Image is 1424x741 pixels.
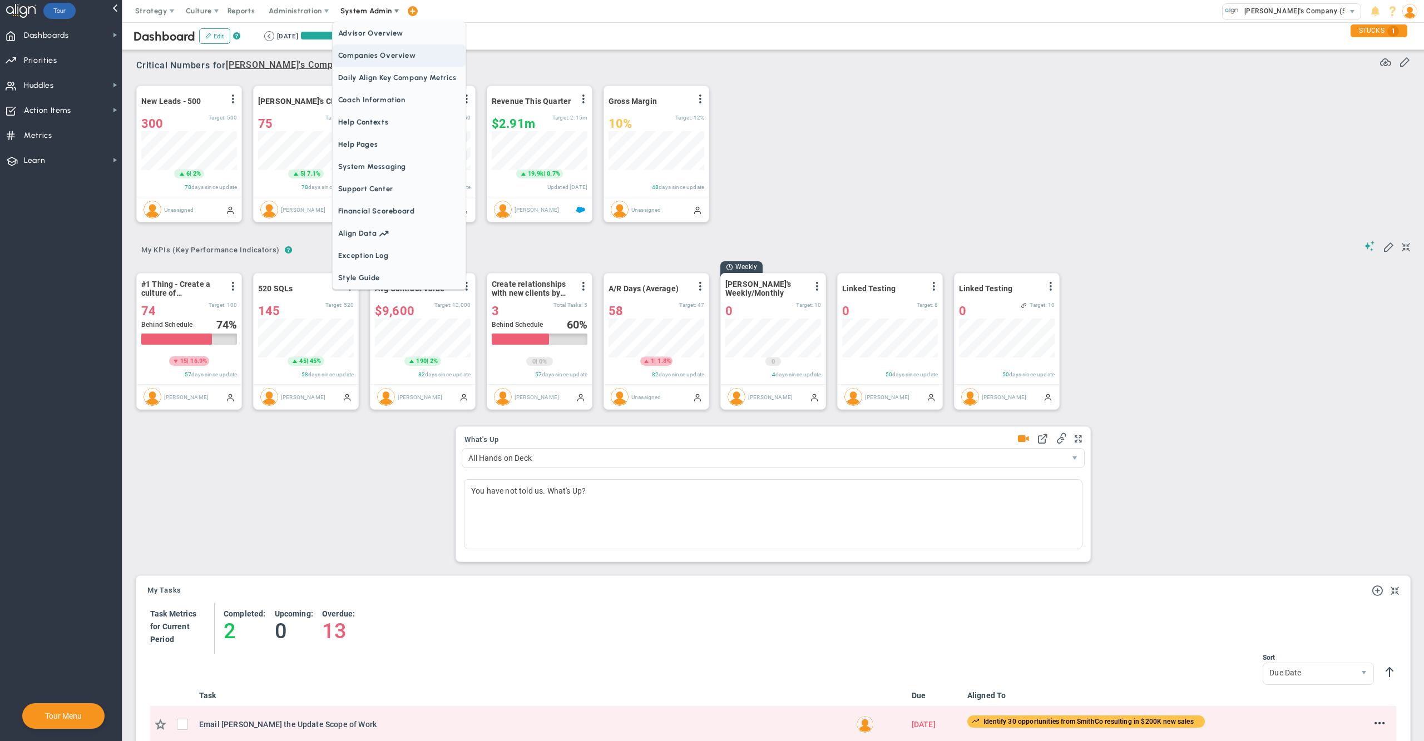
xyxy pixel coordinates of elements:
[190,170,191,177] span: |
[190,357,207,365] span: 16.9%
[1225,4,1239,18] img: 33318.Company.photo
[934,302,938,308] span: 8
[187,357,189,365] span: |
[150,622,190,631] span: for Current
[133,29,195,44] span: Dashboard
[567,319,588,331] div: %
[959,304,966,318] span: 0
[1030,302,1046,308] span: Target:
[1263,663,1354,682] span: Due Date
[698,302,704,308] span: 47
[209,302,225,308] span: Target:
[333,156,466,178] span: System Messaging
[515,394,559,400] span: [PERSON_NAME]
[141,97,201,106] span: New Leads - 500
[547,184,587,190] span: Updated [DATE]
[147,586,181,595] a: My Tasks
[1263,654,1374,662] div: Sort
[659,371,704,377] span: days since update
[775,371,821,377] span: days since update
[494,388,512,406] img: James Miller
[224,609,266,619] h4: Completed:
[535,371,542,377] span: 57
[1383,241,1394,252] span: Edit My KPIs
[927,392,936,401] span: Manually Updated
[657,357,671,365] span: 1.8%
[434,302,451,308] span: Target:
[1065,449,1084,468] span: select
[135,7,167,15] span: Strategy
[492,321,543,329] span: Behind Schedule
[892,371,938,377] span: days since update
[136,241,285,261] button: My KPIs (Key Performance Indicators)
[609,304,623,318] span: 58
[907,685,963,707] th: Due
[275,619,313,643] h4: 0
[576,392,585,401] span: Manually Updated
[191,184,237,190] span: days since update
[343,392,352,401] span: Manually Updated
[281,206,325,212] span: [PERSON_NAME]
[180,357,187,366] span: 15
[427,357,428,365] span: |
[333,267,466,289] span: Style Guide
[333,44,466,67] span: Companies Overview
[810,392,819,401] span: Manually Updated
[24,49,57,72] span: Priorities
[191,371,237,377] span: days since update
[654,357,656,365] span: |
[748,394,793,400] span: [PERSON_NAME]
[430,357,438,365] span: 2%
[1009,371,1055,377] span: days since update
[542,371,587,377] span: days since update
[528,170,543,178] span: 19.9k
[675,115,692,121] span: Target:
[416,357,426,366] span: 190
[492,97,571,106] span: Revenue This Quarter
[609,117,632,131] span: 10%
[576,205,585,214] span: Salesforce Enabled<br ></span>Sandbox: Quarterly Revenue
[659,184,704,190] span: days since update
[492,280,572,297] span: Create relationships with new clients by attending 5 Networking Sessions
[277,31,298,41] div: [DATE]
[260,201,278,218] img: Katie Williams
[728,388,745,406] img: Alex Abramson
[375,284,444,293] span: Avg Contract Value
[961,388,979,406] img: Alex Abramson
[24,124,52,147] span: Metrics
[772,371,775,377] span: 4
[185,184,191,190] span: 78
[693,392,702,401] span: Manually Updated
[136,56,419,76] span: Critical Numbers for
[269,7,322,15] span: Administration
[24,74,54,97] span: Huddles
[693,205,702,214] span: Manually Updated
[260,388,278,406] img: Alex Abramson
[226,392,235,401] span: Manually Updated
[1344,4,1361,19] span: select
[24,99,71,122] span: Action Items
[24,149,45,172] span: Learn
[452,302,471,308] span: 12,000
[959,284,1012,293] span: Linked Testing
[24,24,69,47] span: Dashboards
[398,394,442,400] span: [PERSON_NAME]
[1239,4,1373,18] span: [PERSON_NAME]'s Company (Sandbox)
[1351,24,1407,37] div: STUCKS
[333,133,466,156] span: Help Pages
[226,58,397,72] span: [PERSON_NAME]'s Company (Sandbox)
[185,371,191,377] span: 57
[1380,55,1391,66] span: Refresh Data
[186,170,190,178] span: 6
[652,371,659,377] span: 82
[193,170,201,177] span: 2%
[333,245,466,267] span: Exception Log
[462,449,1065,468] span: All Hands on Deck
[679,302,696,308] span: Target:
[651,357,654,366] span: 1
[333,200,466,222] span: Financial Scoreboard
[301,184,308,190] span: 78
[515,206,559,212] span: [PERSON_NAME]
[322,619,355,643] h4: 13
[1044,392,1052,401] span: Manually Updated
